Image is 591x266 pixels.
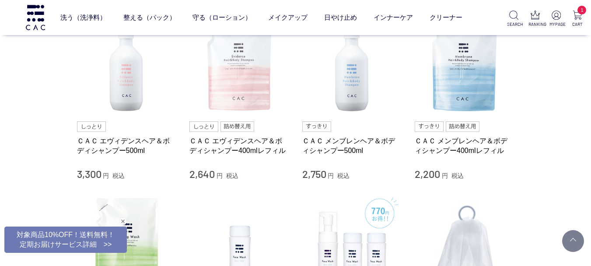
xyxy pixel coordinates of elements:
img: しっとり [189,121,218,132]
a: ＣＡＣ エヴィデンスヘア＆ボディシャンプー500ml [77,136,177,155]
a: RANKING [528,11,542,28]
a: SEARCH [507,11,521,28]
span: 2,200 [415,167,440,180]
p: RANKING [528,21,542,28]
img: ＣＡＣ メンブレンヘア＆ボディシャンプー500ml [302,15,402,115]
a: クリーナー [430,6,462,29]
a: メイクアップ [268,6,308,29]
img: 詰め替え用 [446,121,479,132]
a: 日やけ止め [324,6,357,29]
a: ＣＡＣ エヴィデンスヘア＆ボディシャンプー400mlレフィル [189,136,289,155]
img: 詰め替え用 [220,121,254,132]
span: 1 [577,6,586,14]
img: ＣＡＣ エヴィデンスヘア＆ボディシャンプー500ml [77,15,177,115]
span: 円 [103,172,109,179]
span: 円 [442,172,448,179]
a: 洗う（洗浄料） [60,6,106,29]
a: 守る（ローション） [192,6,252,29]
a: MYPAGE [549,11,563,28]
span: 税込 [112,172,125,179]
p: CART [570,21,584,28]
img: logo [24,5,46,30]
span: 2,640 [189,167,215,180]
img: すっきり [415,121,444,132]
img: ＣＡＣ エヴィデンスヘア＆ボディシャンプー400mlレフィル [189,15,289,115]
span: 円 [328,172,334,179]
span: 3,300 [77,167,101,180]
a: 1 CART [570,11,584,28]
img: ＣＡＣ メンブレンヘア＆ボディシャンプー400mlレフィル [415,15,514,115]
p: SEARCH [507,21,521,28]
span: 円 [217,172,223,179]
span: 税込 [226,172,238,179]
p: MYPAGE [549,21,563,28]
a: ＣＡＣ メンブレンヘア＆ボディシャンプー400mlレフィル [415,136,514,155]
img: しっとり [77,121,106,132]
a: インナーケア [374,6,413,29]
span: 税込 [337,172,350,179]
a: 整える（パック） [123,6,176,29]
span: 2,750 [302,167,326,180]
span: 税込 [451,172,464,179]
a: ＣＡＣ メンブレンヘア＆ボディシャンプー500ml [302,136,402,155]
img: すっきり [302,121,331,132]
